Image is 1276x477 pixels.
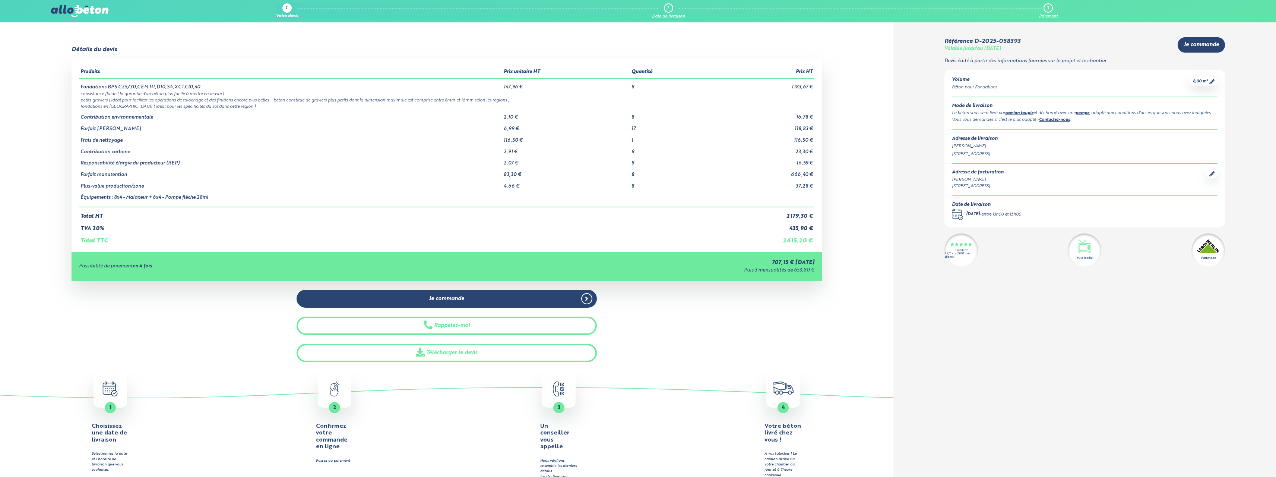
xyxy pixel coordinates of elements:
[92,451,129,473] div: Sélectionnez la date et l’horaire de livraison que vous souhaitez.
[79,97,814,103] td: petits graviers ( idéal pour faciliter les opérations de talochage et des finitions encore plus b...
[952,170,1004,175] div: Adresse de facturation
[1039,118,1070,122] a: Contactez-nous
[667,6,669,11] div: 2
[558,405,560,410] span: 3
[79,232,707,244] td: Total TTC
[952,136,1218,142] div: Adresse de livraison
[79,103,814,109] td: fondations en [GEOGRAPHIC_DATA] ( idéal pour les spécificités du sol dans cette région )
[1210,448,1268,469] iframe: Help widget launcher
[72,46,117,53] div: Détails du devis
[707,109,814,120] td: 16,78 €
[707,155,814,166] td: 16,59 €
[502,78,630,90] td: 147,96 €
[630,144,707,155] td: 8
[952,177,1004,183] div: [PERSON_NAME]
[707,166,814,178] td: 666,40 €
[630,132,707,144] td: 1
[630,66,707,78] th: Quantité
[952,183,1004,189] div: [STREET_ADDRESS]
[79,132,502,144] td: Frais de nettoyage
[952,84,997,91] div: Béton pour Fondations
[707,178,814,189] td: 37,28 €
[952,117,1218,123] div: Vous vous demandez si c’est le plus adapté ? .
[952,143,1218,150] div: [PERSON_NAME]
[1039,3,1058,19] a: 3 Paiement
[1184,42,1219,48] span: Je commande
[707,132,814,144] td: 116,50 €
[276,14,298,19] div: Votre devis
[79,120,502,132] td: Forfait [PERSON_NAME]
[944,46,1001,52] div: Valable jusqu'au [DATE]
[630,120,707,132] td: 17
[944,252,978,259] div: 4.7/5 sur 2300 avis clients
[1178,37,1225,53] a: Je commande
[952,202,1021,208] div: Date de livraison
[79,109,502,120] td: Contribution environnementale
[630,109,707,120] td: 8
[707,220,814,232] td: 435,90 €
[110,405,111,410] span: 1
[276,3,298,19] a: 1 Votre devis
[429,296,464,302] span: Je commande
[316,423,353,451] h4: Confirmez votre commande en ligne
[764,423,802,443] h4: Votre béton livré chez vous !
[707,120,814,132] td: 118,83 €
[92,423,129,443] h4: Choisissez une date de livraison
[966,211,980,218] div: [DATE]
[79,78,502,90] td: Fondations BPS C25/30,CEM III,D10,S4,XC1,Cl0,40
[707,232,814,244] td: 2 615,20 €
[1201,256,1216,260] div: Partenaire
[502,155,630,166] td: 2,07 €
[333,405,336,410] span: 2
[652,14,685,19] div: Date de livraison
[944,38,1020,45] div: Référence D-2025-058393
[297,317,597,335] button: Rappelez-moi
[79,166,502,178] td: Forfait manutention
[79,178,502,189] td: Plus-value production/zone
[1077,256,1092,260] div: Vu à la télé
[79,220,707,232] td: TVA 20%
[1047,6,1049,11] div: 3
[502,132,630,144] td: 116,50 €
[773,382,794,395] img: truck.c7a9816ed8b9b1312949.png
[981,211,1021,218] div: entre 13h00 et 15h00
[79,66,502,78] th: Produits
[286,6,287,11] div: 1
[630,155,707,166] td: 8
[707,78,814,90] td: 1 183,67 €
[1005,111,1033,115] a: camion toupie
[133,264,152,269] strong: en 4 fois
[630,166,707,178] td: 8
[453,260,814,266] div: 707,15 € [DATE]
[952,103,1218,109] div: Mode de livraison
[707,144,814,155] td: 23,30 €
[79,90,814,97] td: consistance fluide ( la garantie d’un béton plus facile à mettre en œuvre )
[707,207,814,220] td: 2 179,30 €
[51,5,108,17] img: allobéton
[297,344,597,362] a: Télécharger le devis
[502,178,630,189] td: 4,66 €
[502,109,630,120] td: 2,10 €
[1039,14,1058,19] div: Paiement
[782,405,785,410] span: 4
[952,77,997,83] div: Volume
[707,66,814,78] th: Prix HT
[952,151,1218,157] div: [STREET_ADDRESS]
[316,458,353,464] div: Passez au paiement
[79,144,502,155] td: Contribution carbone
[79,155,502,166] td: Responsabilité élargie du producteur (REP)
[79,207,707,220] td: Total HT
[502,144,630,155] td: 2,91 €
[502,120,630,132] td: 6,99 €
[540,423,577,451] h4: Un conseiller vous appelle
[297,290,597,308] a: Je commande
[652,3,685,19] a: 2 Date de livraison
[502,166,630,178] td: 83,30 €
[630,178,707,189] td: 8
[502,66,630,78] th: Prix unitaire HT
[224,374,445,464] a: 2 Confirmez votre commande en ligne Passez au paiement
[630,78,707,90] td: 8
[79,189,502,207] td: Équipements : 8x4 - Malaxeur + 6x4 - Pompe flèche 28ml
[79,264,453,269] div: Possibilité de paiement
[954,249,968,252] div: Excellent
